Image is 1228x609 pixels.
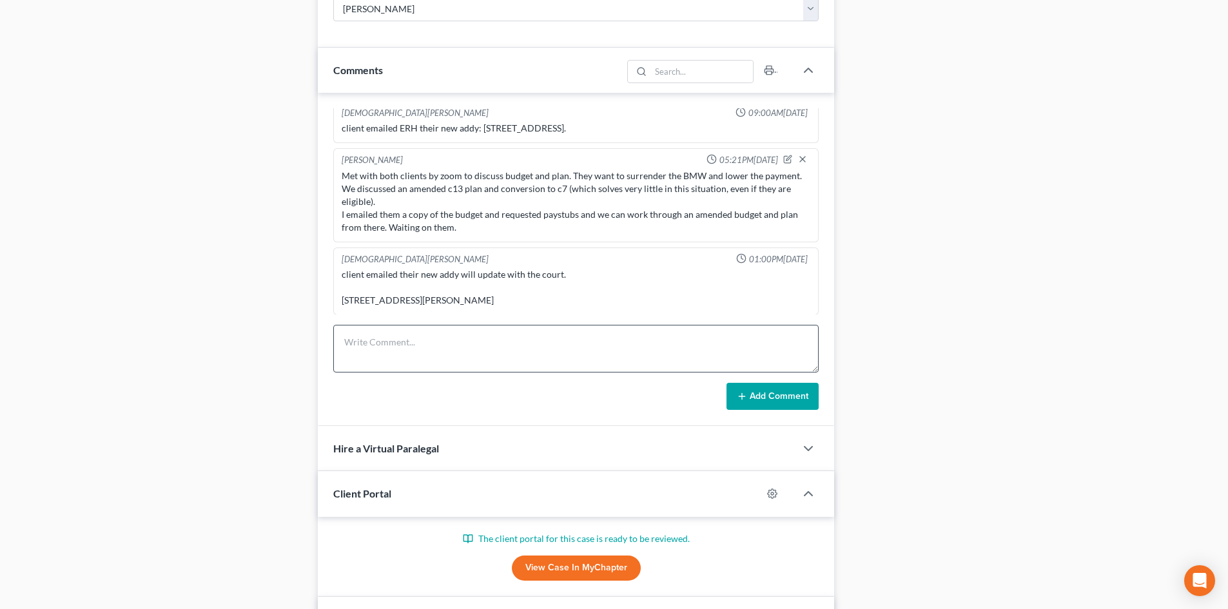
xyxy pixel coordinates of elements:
div: [PERSON_NAME] [342,154,403,167]
span: Comments [333,64,383,76]
div: client emailed their new addy will update with the court. [STREET_ADDRESS][PERSON_NAME] [342,268,810,307]
span: 05:21PM[DATE] [719,154,778,166]
span: Client Portal [333,487,391,499]
input: Search... [651,61,754,82]
a: View Case in MyChapter [512,556,641,581]
span: 01:00PM[DATE] [749,253,808,266]
div: Open Intercom Messenger [1184,565,1215,596]
span: Hire a Virtual Paralegal [333,442,439,454]
button: Add Comment [726,383,819,410]
div: client emailed ERH their new addy: [STREET_ADDRESS]. [342,122,810,135]
p: The client portal for this case is ready to be reviewed. [333,532,819,545]
div: Met with both clients by zoom to discuss budget and plan. They want to surrender the BMW and lowe... [342,169,810,234]
div: [DEMOGRAPHIC_DATA][PERSON_NAME] [342,253,489,266]
div: [DEMOGRAPHIC_DATA][PERSON_NAME] [342,107,489,119]
span: 09:00AM[DATE] [748,107,808,119]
